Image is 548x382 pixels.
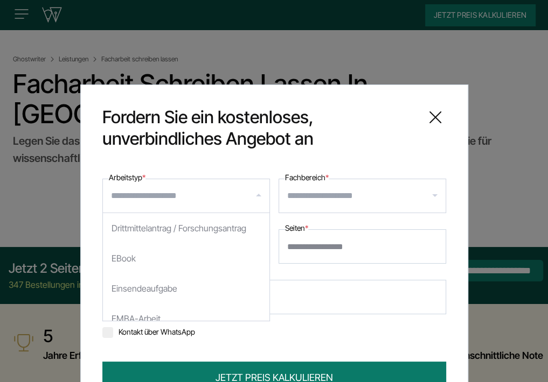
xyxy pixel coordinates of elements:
span: Fordern Sie ein kostenloses, unverbindliches Angebot an [102,107,416,150]
div: Drittmittelantrag / Forschungsantrag [103,213,269,243]
label: Seiten [285,222,308,235]
label: Fachbereich [285,171,329,184]
div: EBook [103,243,269,273]
div: EMBA-Arbeit [103,303,269,334]
label: Arbeitstyp [109,171,145,184]
label: Kontakt über WhatsApp [102,327,195,336]
div: Einsendeaufgabe [103,273,269,303]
